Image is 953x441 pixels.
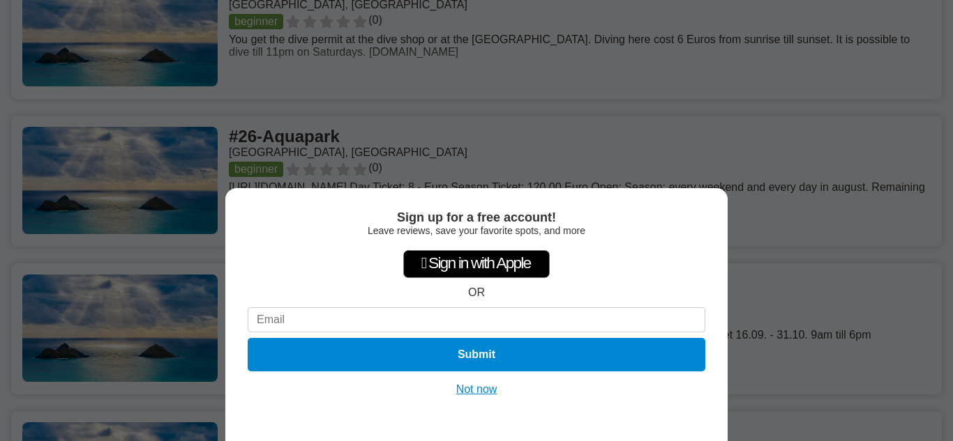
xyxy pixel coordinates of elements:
button: Not now [452,382,502,396]
input: Email [248,307,705,332]
div: Sign up for a free account! [248,210,705,225]
div: Leave reviews, save your favorite spots, and more [248,225,705,236]
div: OR [468,286,485,299]
div: Sign in with Apple [403,250,550,278]
button: Submit [248,338,705,371]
